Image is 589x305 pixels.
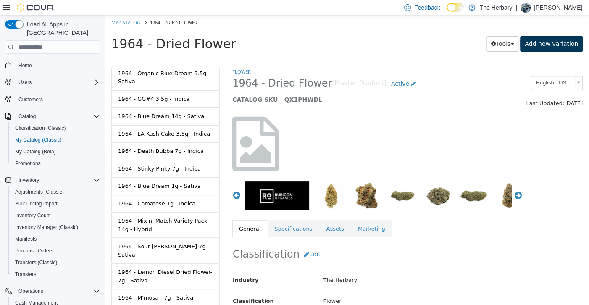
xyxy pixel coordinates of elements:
[13,80,84,88] div: 1964 - GG#4 3.5g - Indica
[212,279,484,294] div: Flower
[8,233,103,245] button: Manifests
[12,187,100,197] span: Adjustments (Classic)
[15,175,42,185] button: Inventory
[15,224,78,231] span: Inventory Manager (Classic)
[12,158,44,168] a: Promotions
[521,3,531,13] div: Brandon Eddie
[13,279,88,287] div: 1964 - M'mosa - 7g - Sativa
[8,257,103,268] button: Transfers (Classic)
[127,62,227,75] span: 1964 - Dried Flower
[8,268,103,280] button: Transfers
[6,4,35,11] a: My Catalog
[18,96,43,103] span: Customers
[15,236,37,242] span: Manifests
[426,61,466,74] span: English - US
[286,65,304,72] span: Active
[15,200,58,207] span: Bulk Pricing Import
[421,85,459,91] span: Last Updated:
[15,247,53,254] span: Purchase Orders
[212,258,484,273] div: The Herbary
[12,123,100,133] span: Classification (Classic)
[8,210,103,221] button: Inventory Count
[15,212,51,219] span: Inventory Count
[15,175,100,185] span: Inventory
[15,111,100,121] span: Catalog
[13,253,108,269] div: 1964 - Lemon Diesel Dried Flower- 7g - Sativa
[8,198,103,210] button: Bulk Pricing Import
[128,283,169,289] span: Classification
[13,202,108,218] div: 1964 - Mix n' Match Variety Pack - 14g - Hybrid
[13,54,108,71] div: 1964 - Organic Blue Dream 3.5g - Sativa
[18,113,36,120] span: Catalog
[8,245,103,257] button: Purchase Orders
[12,269,100,279] span: Transfers
[6,21,131,36] span: 1964 - Dried Flower
[12,147,59,157] a: My Catalog (Beta)
[8,146,103,158] button: My Catalog (Beta)
[195,231,220,247] button: Edit
[12,187,67,197] a: Adjustments (Classic)
[13,150,96,158] div: 1964 - Stinky Pinky 7g - Indica
[15,94,100,105] span: Customers
[8,221,103,233] button: Inventory Manager (Classic)
[13,227,108,244] div: 1964 - Sour [PERSON_NAME] 7g - Sativa
[12,246,100,256] span: Purchase Orders
[15,77,100,87] span: Users
[15,77,35,87] button: Users
[12,258,100,268] span: Transfers (Classic)
[447,3,464,12] input: Dark Mode
[12,147,100,157] span: My Catalog (Beta)
[515,3,517,13] p: |
[15,111,39,121] button: Catalog
[12,199,100,209] span: Bulk Pricing Import
[426,61,478,75] a: English - US
[2,76,103,88] button: Users
[12,222,100,232] span: Inventory Manager (Classic)
[2,59,103,71] button: Home
[534,3,582,13] p: [PERSON_NAME]
[24,20,100,37] span: Load All Apps in [GEOGRAPHIC_DATA]
[12,234,100,244] span: Manifests
[12,158,100,168] span: Promotions
[128,231,477,247] h2: Classification
[414,3,440,12] span: Feedback
[15,286,100,296] span: Operations
[12,135,100,145] span: My Catalog (Classic)
[2,285,103,297] button: Operations
[15,259,57,266] span: Transfers (Classic)
[45,4,92,11] span: 1964 - Dried Flower
[409,176,417,184] button: Next
[18,177,39,184] span: Inventory
[13,97,99,105] div: 1964 - Blue Dream 14g - Sativa
[15,286,47,296] button: Operations
[12,269,39,279] a: Transfers
[13,132,99,140] div: 1964 - Death Bubba 7g - Indica
[127,205,162,223] a: General
[17,3,55,12] img: Cova
[227,65,281,72] small: [Master Product]
[12,210,54,221] a: Inventory Count
[18,62,32,69] span: Home
[12,246,57,256] a: Purchase Orders
[12,123,69,133] a: Classification (Classic)
[2,174,103,186] button: Inventory
[12,258,60,268] a: Transfers (Classic)
[15,60,35,71] a: Home
[246,205,287,223] a: Marketing
[12,234,40,244] a: Manifests
[8,158,103,169] button: Promotions
[415,21,478,37] a: Add new variation
[18,288,43,294] span: Operations
[127,81,387,88] h5: CATALOG SKU - QX1PHWDL
[15,160,41,167] span: Promotions
[15,95,46,105] a: Customers
[12,222,82,232] a: Inventory Manager (Classic)
[13,167,96,175] div: 1964 - Blue Dream 1g - Sativa
[128,262,154,268] span: Industry
[12,210,100,221] span: Inventory Count
[127,53,146,60] a: Flower
[15,148,56,155] span: My Catalog (Beta)
[15,189,64,195] span: Adjustments (Classic)
[15,60,100,70] span: Home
